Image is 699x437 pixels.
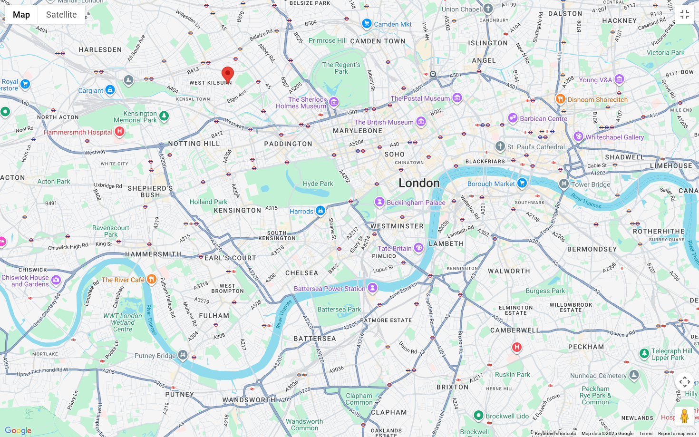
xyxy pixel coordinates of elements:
[639,431,652,436] a: Terms (opens in new tab)
[658,431,696,436] a: Report a map error
[675,372,694,391] button: Map camera controls
[675,407,694,426] button: Drag Pegman onto the map to open Street View
[582,431,633,436] span: Map data ©2025 Google
[535,430,576,437] button: Keyboard shortcuts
